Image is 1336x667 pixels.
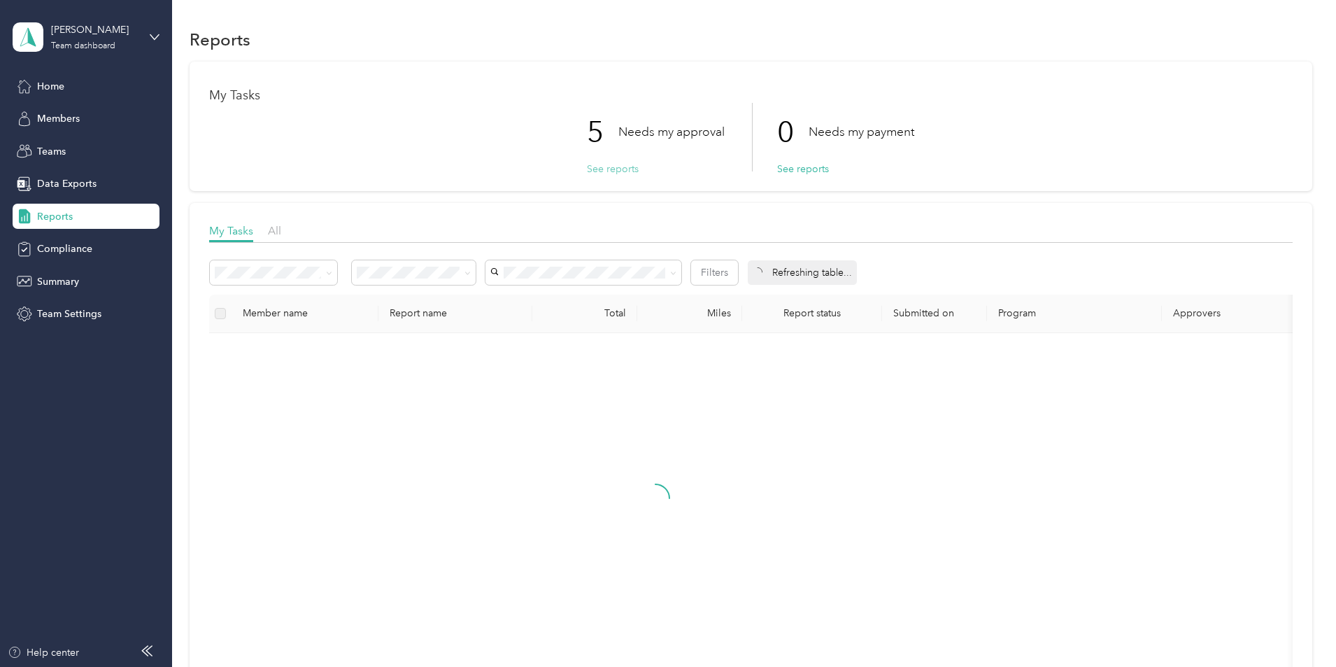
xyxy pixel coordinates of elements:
[777,162,829,176] button: See reports
[268,224,281,237] span: All
[51,22,138,37] div: [PERSON_NAME]
[232,295,378,333] th: Member name
[190,32,250,47] h1: Reports
[777,103,809,162] p: 0
[37,209,73,224] span: Reports
[748,260,857,285] div: Refreshing table...
[987,295,1162,333] th: Program
[37,144,66,159] span: Teams
[618,123,725,141] p: Needs my approval
[587,103,618,162] p: 5
[37,79,64,94] span: Home
[1162,295,1302,333] th: Approvers
[209,224,253,237] span: My Tasks
[243,307,367,319] div: Member name
[543,307,626,319] div: Total
[51,42,115,50] div: Team dashboard
[648,307,731,319] div: Miles
[378,295,532,333] th: Report name
[37,307,101,321] span: Team Settings
[37,274,79,289] span: Summary
[37,111,80,126] span: Members
[809,123,914,141] p: Needs my payment
[1258,589,1336,667] iframe: Everlance-gr Chat Button Frame
[209,88,1293,103] h1: My Tasks
[37,241,92,256] span: Compliance
[882,295,987,333] th: Submitted on
[587,162,639,176] button: See reports
[8,645,79,660] button: Help center
[37,176,97,191] span: Data Exports
[691,260,738,285] button: Filters
[753,307,871,319] span: Report status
